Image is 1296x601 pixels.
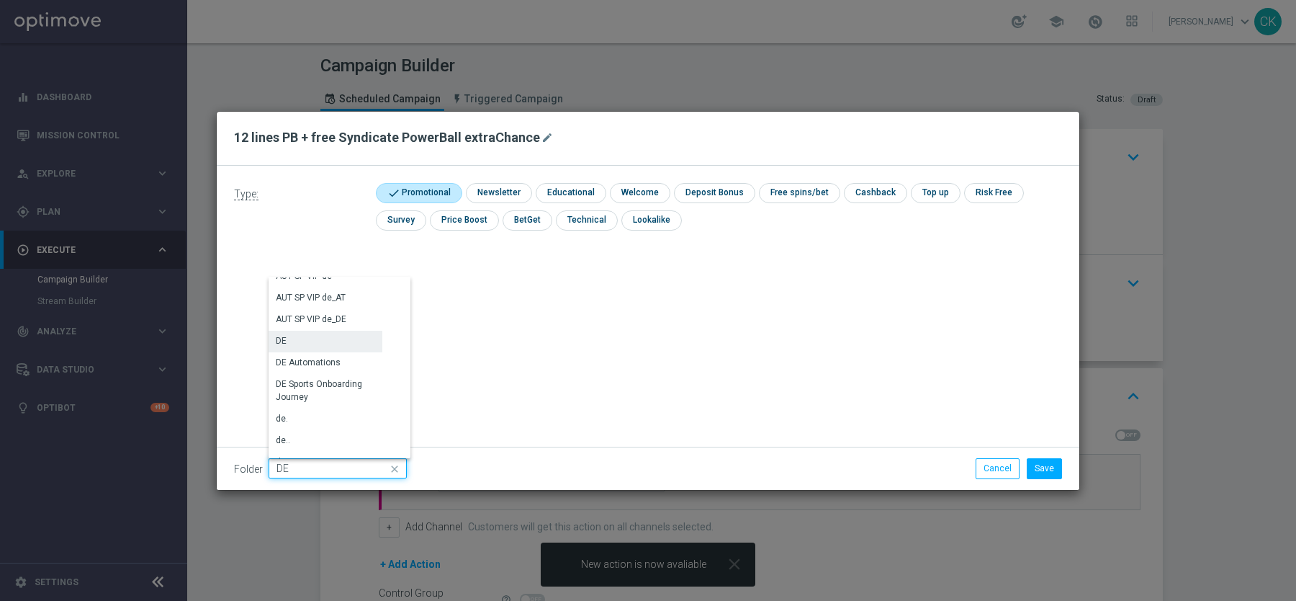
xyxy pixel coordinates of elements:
button: mode_edit [540,129,558,146]
div: DE Automations [276,356,341,369]
div: Press SPACE to select this row. [269,409,382,430]
div: DE [276,334,287,347]
div: de. [276,412,288,425]
input: Quick find [269,458,407,478]
h2: 12 lines PB + free Syndicate PowerBall extraChance [234,129,540,146]
div: Press SPACE to select this row. [269,309,382,331]
div: DE Sports Onboarding Journey [276,378,375,404]
div: Press SPACE to select this row. [269,452,382,473]
div: de_ALL. [276,455,306,468]
i: mode_edit [541,132,553,143]
div: Press SPACE to select this row. [269,331,382,352]
div: Press SPACE to select this row. [269,288,382,309]
div: AUT SP VIP de_DE [276,313,346,326]
span: Type: [234,188,258,200]
div: de.. [276,434,290,447]
div: Press SPACE to select this row. [269,352,382,374]
div: Press SPACE to select this row. [269,430,382,452]
i: close [388,459,402,479]
label: Folder [234,463,263,476]
button: Save [1027,458,1062,478]
div: AUT SP VIP de_AT [276,291,346,304]
div: Press SPACE to select this row. [269,374,382,409]
button: Cancel [976,458,1020,478]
